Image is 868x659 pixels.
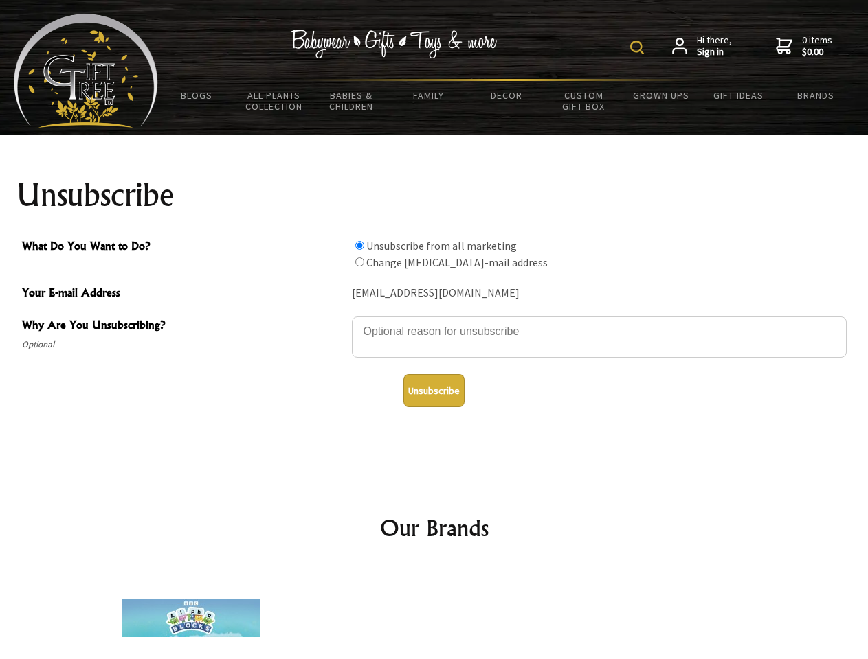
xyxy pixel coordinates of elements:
img: Babywear - Gifts - Toys & more [291,30,498,58]
img: product search [630,41,644,54]
span: Your E-mail Address [22,284,345,304]
a: Grown Ups [622,81,700,110]
h2: Our Brands [27,511,841,544]
a: All Plants Collection [236,81,313,121]
span: 0 items [802,34,832,58]
a: Hi there,Sign in [672,34,732,58]
a: BLOGS [158,81,236,110]
label: Change [MEDICAL_DATA]-mail address [366,255,548,269]
img: Babyware - Gifts - Toys and more... [14,14,158,128]
span: Optional [22,336,345,353]
a: Custom Gift Box [545,81,623,121]
strong: $0.00 [802,46,832,58]
a: Babies & Children [313,81,390,121]
a: Family [390,81,468,110]
a: 0 items$0.00 [776,34,832,58]
textarea: Why Are You Unsubscribing? [352,316,847,358]
a: Decor [467,81,545,110]
a: Brands [777,81,855,110]
span: What Do You Want to Do? [22,238,345,257]
button: Unsubscribe [403,374,465,407]
span: Why Are You Unsubscribing? [22,316,345,336]
span: Hi there, [697,34,732,58]
a: Gift Ideas [700,81,777,110]
input: What Do You Want to Do? [355,241,364,250]
div: [EMAIL_ADDRESS][DOMAIN_NAME] [352,283,847,304]
label: Unsubscribe from all marketing [366,239,517,253]
input: What Do You Want to Do? [355,257,364,266]
strong: Sign in [697,46,732,58]
h1: Unsubscribe [16,178,852,211]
